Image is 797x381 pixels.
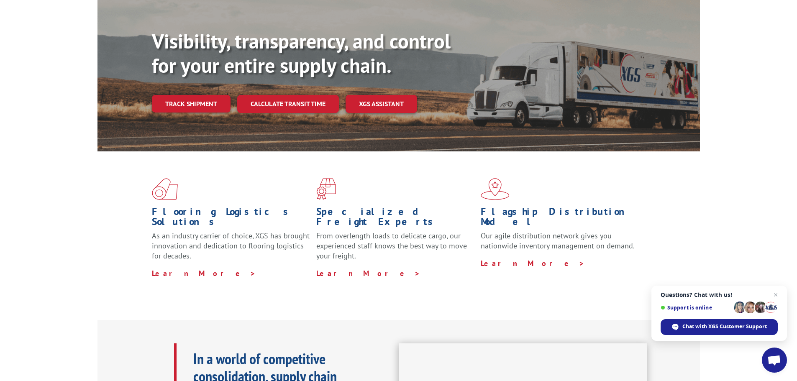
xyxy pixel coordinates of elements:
[481,258,585,268] a: Learn More >
[661,292,778,298] span: Questions? Chat with us!
[481,231,635,251] span: Our agile distribution network gives you nationwide inventory management on demand.
[152,268,256,278] a: Learn More >
[346,95,417,113] a: XGS ASSISTANT
[316,231,474,268] p: From overlength loads to delicate cargo, our experienced staff knows the best way to move your fr...
[237,95,339,113] a: Calculate transit time
[682,323,767,330] span: Chat with XGS Customer Support
[152,178,178,200] img: xgs-icon-total-supply-chain-intelligence-red
[661,304,731,311] span: Support is online
[762,348,787,373] div: Open chat
[481,207,639,231] h1: Flagship Distribution Model
[152,28,451,78] b: Visibility, transparency, and control for your entire supply chain.
[771,290,781,300] span: Close chat
[481,178,510,200] img: xgs-icon-flagship-distribution-model-red
[152,95,231,113] a: Track shipment
[661,319,778,335] div: Chat with XGS Customer Support
[152,207,310,231] h1: Flooring Logistics Solutions
[316,268,420,278] a: Learn More >
[316,178,336,200] img: xgs-icon-focused-on-flooring-red
[152,231,310,261] span: As an industry carrier of choice, XGS has brought innovation and dedication to flooring logistics...
[316,207,474,231] h1: Specialized Freight Experts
